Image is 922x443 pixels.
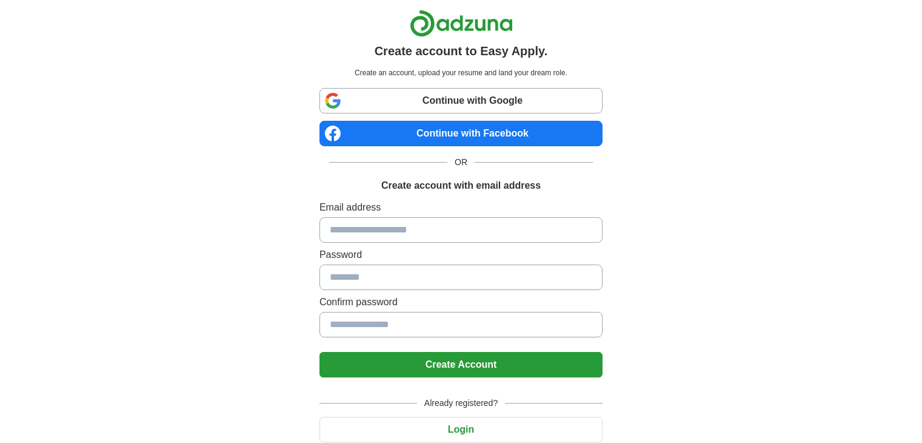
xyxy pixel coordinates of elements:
button: Login [319,417,603,442]
label: Email address [319,200,603,215]
button: Create Account [319,352,603,377]
a: Login [319,424,603,435]
span: OR [447,156,475,169]
img: Adzuna logo [410,10,513,37]
h1: Create account to Easy Apply. [375,42,548,60]
a: Continue with Google [319,88,603,113]
label: Confirm password [319,295,603,309]
h1: Create account with email address [381,178,541,193]
p: Create an account, upload your resume and land your dream role. [322,67,600,78]
span: Already registered? [417,397,505,410]
label: Password [319,248,603,262]
a: Continue with Facebook [319,121,603,146]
